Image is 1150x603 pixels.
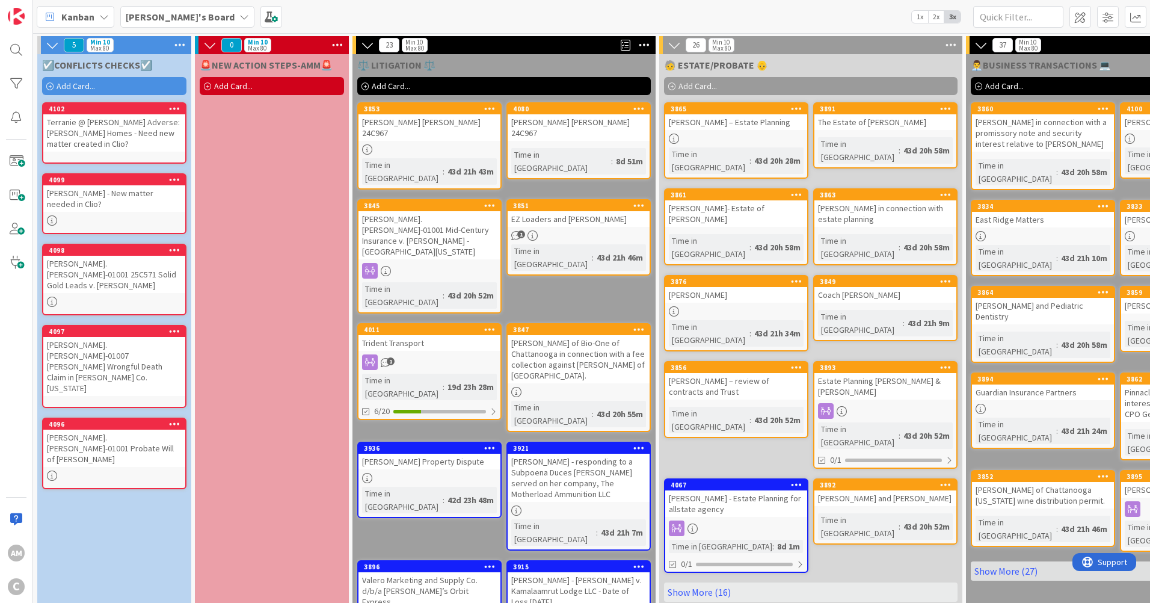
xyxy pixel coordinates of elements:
[928,11,944,23] span: 2x
[364,326,500,334] div: 4011
[814,276,956,303] div: 3849Coach [PERSON_NAME]
[358,114,500,141] div: [PERSON_NAME] [PERSON_NAME] 24C967
[1019,39,1036,45] div: Min 10
[248,39,268,45] div: Min 10
[508,114,650,141] div: [PERSON_NAME] [PERSON_NAME] 24C967
[506,442,651,551] a: 3921[PERSON_NAME] - responding to a Subpoena Duces [PERSON_NAME] served on her company, The Mothe...
[903,317,905,330] span: :
[200,59,333,71] span: 🚨NEW ACTION STEPS-AMM🚨
[1056,252,1058,265] span: :
[357,102,502,190] a: 3853[PERSON_NAME] [PERSON_NAME] 24C967Time in [GEOGRAPHIC_DATA]:43d 21h 43m
[49,327,185,336] div: 4097
[25,2,55,16] span: Support
[751,241,804,254] div: 43d 20h 58m
[592,251,594,264] span: :
[900,520,953,533] div: 43d 20h 52m
[665,362,807,373] div: 3856
[971,286,1115,363] a: 3864[PERSON_NAME] and Pediatric DentistryTime in [GEOGRAPHIC_DATA]:43d 20h 58m
[814,480,956,490] div: 3892
[508,211,650,227] div: EZ Loaders and [PERSON_NAME]
[971,470,1115,547] a: 3852[PERSON_NAME] of Chattanooga [US_STATE] wine distribution permit.Time in [GEOGRAPHIC_DATA]:43...
[511,148,611,175] div: Time in [GEOGRAPHIC_DATA]
[362,158,443,185] div: Time in [GEOGRAPHIC_DATA]
[511,519,596,546] div: Time in [GEOGRAPHIC_DATA]
[972,287,1114,298] div: 3864
[513,202,650,210] div: 3851
[64,38,84,52] span: 5
[49,176,185,184] div: 4099
[665,490,807,517] div: [PERSON_NAME] - Estate Planning for allstate agency
[611,155,613,168] span: :
[61,10,94,24] span: Kanban
[665,276,807,287] div: 3876
[665,373,807,400] div: [PERSON_NAME] – review of contracts and Trust
[977,202,1114,211] div: 3834
[358,211,500,259] div: [PERSON_NAME].[PERSON_NAME]-01001 Mid-Century Insurance v. [PERSON_NAME] - [GEOGRAPHIC_DATA][US_S...
[971,59,1111,71] span: 👨‍💼BUSINESS TRANSACTIONS 💻
[905,317,953,330] div: 43d 21h 9m
[592,407,594,421] span: :
[671,363,807,372] div: 3856
[972,287,1114,324] div: 3864[PERSON_NAME] and Pediatric Dentistry
[90,45,109,51] div: Max 80
[774,540,803,553] div: 8d 1m
[513,444,650,453] div: 3921
[976,245,1056,271] div: Time in [GEOGRAPHIC_DATA]
[899,429,900,442] span: :
[665,287,807,303] div: [PERSON_NAME]
[972,201,1114,212] div: 3834
[362,282,443,309] div: Time in [GEOGRAPHIC_DATA]
[508,200,650,211] div: 3851
[511,401,592,427] div: Time in [GEOGRAPHIC_DATA]
[814,104,956,130] div: 3891The Estate of [PERSON_NAME]
[214,81,253,91] span: Add Card...
[508,324,650,335] div: 3847
[664,59,768,71] span: 🧓 ESTATE/PROBATE 👴
[749,413,751,427] span: :
[665,104,807,114] div: 3865
[900,429,953,442] div: 43d 20h 52m
[985,81,1024,91] span: Add Card...
[814,480,956,506] div: 3892[PERSON_NAME] and [PERSON_NAME]
[814,190,956,200] div: 3863
[49,246,185,255] div: 4098
[43,326,185,396] div: 4097[PERSON_NAME].[PERSON_NAME]-01007 [PERSON_NAME] Wrongful Death Claim in [PERSON_NAME] Co. [US...
[508,454,650,502] div: [PERSON_NAME] - responding to a Subpoena Duces [PERSON_NAME] served on her company, The Motherloa...
[669,407,749,433] div: Time in [GEOGRAPHIC_DATA]
[899,144,900,157] span: :
[814,104,956,114] div: 3891
[42,59,152,71] span: ☑️CONFLICTS CHECKS☑️
[669,540,772,553] div: Time in [GEOGRAPHIC_DATA]
[508,335,650,383] div: [PERSON_NAME] of Bio-One of Chattanooga in connection with a fee collection against [PERSON_NAME]...
[977,472,1114,481] div: 3852
[813,275,958,341] a: 3849Coach [PERSON_NAME]Time in [GEOGRAPHIC_DATA]:43d 21h 9m
[813,361,958,469] a: 3893Estate Planning [PERSON_NAME] & [PERSON_NAME]Time in [GEOGRAPHIC_DATA]:43d 20h 52m0/1
[357,59,435,71] span: ⚖️ LITIGATION ⚖️
[814,362,956,400] div: 3893Estate Planning [PERSON_NAME] & [PERSON_NAME]
[1056,165,1058,179] span: :
[820,363,956,372] div: 3893
[814,200,956,227] div: [PERSON_NAME] in connection with estate planning
[357,442,502,518] a: 3936[PERSON_NAME] Property DisputeTime in [GEOGRAPHIC_DATA]:42d 23h 48m
[358,324,500,351] div: 4011Trident Transport
[43,419,185,467] div: 4096[PERSON_NAME].[PERSON_NAME]-01001 Probate Will of [PERSON_NAME]
[43,326,185,337] div: 4097
[712,45,731,51] div: Max 80
[669,234,749,261] div: Time in [GEOGRAPHIC_DATA]
[1056,338,1058,351] span: :
[664,188,808,265] a: 3861[PERSON_NAME]- Estate of [PERSON_NAME]Time in [GEOGRAPHIC_DATA]:43d 20h 58m
[405,45,424,51] div: Max 80
[749,327,751,340] span: :
[972,385,1114,400] div: Guardian Insurance Partners
[1019,45,1038,51] div: Max 80
[42,325,186,408] a: 4097[PERSON_NAME].[PERSON_NAME]-01007 [PERSON_NAME] Wrongful Death Claim in [PERSON_NAME] Co. [US...
[814,373,956,400] div: Estate Planning [PERSON_NAME] & [PERSON_NAME]
[43,337,185,396] div: [PERSON_NAME].[PERSON_NAME]-01007 [PERSON_NAME] Wrongful Death Claim in [PERSON_NAME] Co. [US_STATE]
[976,516,1056,542] div: Time in [GEOGRAPHIC_DATA]
[1058,338,1110,351] div: 43d 20h 58m
[820,481,956,489] div: 3892
[772,540,774,553] span: :
[43,419,185,430] div: 4096
[712,39,730,45] div: Min 10
[971,200,1115,276] a: 3834East Ridge MattersTime in [GEOGRAPHIC_DATA]:43d 21h 10m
